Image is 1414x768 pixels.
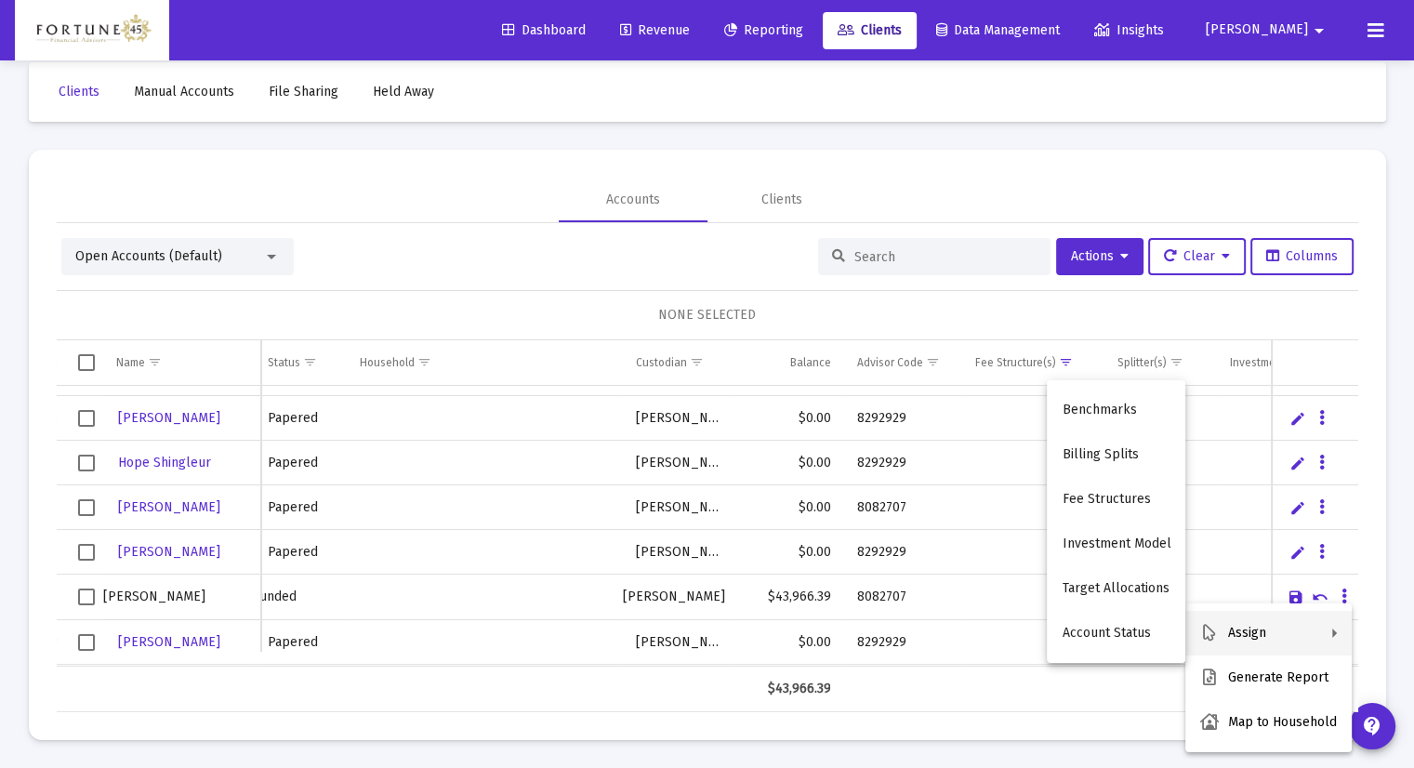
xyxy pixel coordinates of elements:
[1185,611,1352,655] button: Assign
[1047,611,1185,655] button: Account Status
[1047,566,1185,611] button: Target Allocations
[1185,655,1352,700] button: Generate Report
[1047,522,1185,566] button: Investment Model
[1047,477,1185,522] button: Fee Structures
[1185,700,1352,745] button: Map to Household
[1047,388,1185,432] button: Benchmarks
[1047,432,1185,477] button: Billing Splits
